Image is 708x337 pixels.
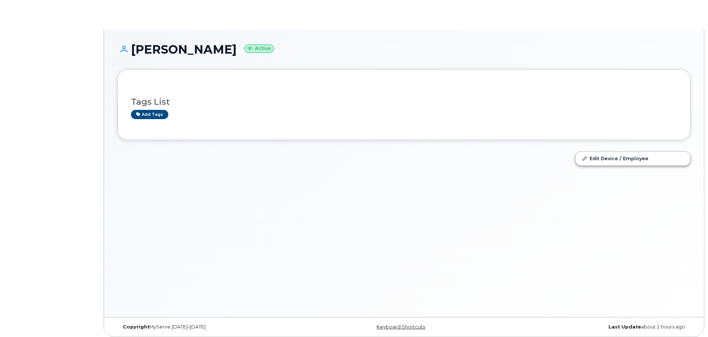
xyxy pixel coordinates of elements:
a: Edit Device / Employee [576,152,690,165]
h3: Tags List [131,97,677,107]
a: Add tags [131,110,168,119]
small: Active [244,44,274,53]
div: about 2 hours ago [499,324,691,330]
strong: Copyright [123,324,149,330]
h1: [PERSON_NAME] [117,43,691,56]
strong: Last Update [608,324,641,330]
div: MyServe [DATE]–[DATE] [117,324,309,330]
a: Keyboard Shortcuts [377,324,425,330]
